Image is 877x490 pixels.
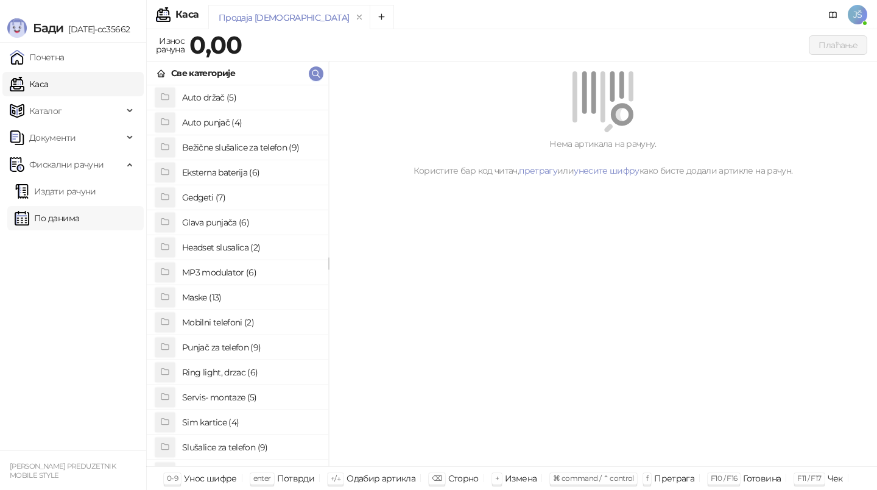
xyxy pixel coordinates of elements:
h4: Gedgeti (7) [182,188,319,207]
span: 0-9 [167,474,178,483]
button: Add tab [370,5,394,29]
div: grid [147,85,328,466]
span: [DATE]-cc35662 [63,24,130,35]
strong: 0,00 [189,30,242,60]
h4: Headset slusalica (2) [182,238,319,257]
span: ⌫ [432,474,442,483]
h4: Auto punjač (4) [182,113,319,132]
div: Претрага [654,470,694,486]
h4: MP3 modulator (6) [182,263,319,282]
span: JŠ [848,5,867,24]
span: + [495,474,499,483]
span: F11 / F17 [797,474,821,483]
span: Каталог [29,99,62,123]
a: Документација [823,5,843,24]
h4: Bežične slušalice za telefon (9) [182,138,319,157]
h4: Mobilni telefoni (2) [182,313,319,332]
span: ⌘ command / ⌃ control [553,474,634,483]
div: Нема артикала на рачуну. Користите бар код читач, или како бисте додали артикле на рачун. [343,137,862,177]
span: Бади [33,21,63,35]
span: enter [253,474,271,483]
h4: Punjač za telefon (9) [182,338,319,357]
div: Готовина [743,470,781,486]
h4: Glava punjača (6) [182,213,319,232]
span: Документи [29,126,76,150]
div: Каса [175,10,199,20]
h4: Auto držač (5) [182,88,319,107]
h4: Servis- montaze (5) [182,388,319,407]
div: Измена [505,470,537,486]
div: Сторно [448,470,479,486]
div: Износ рачуна [153,33,187,57]
span: F10 / F16 [711,474,737,483]
h4: Staklo za telefon (7) [182,463,319,482]
h4: Eksterna baterija (6) [182,163,319,182]
div: Све категорије [171,66,235,80]
span: Фискални рачуни [29,152,104,177]
a: претрагу [519,165,557,176]
div: Унос шифре [184,470,237,486]
a: По данима [15,206,79,230]
button: Плаћање [809,35,867,55]
img: Logo [7,18,27,38]
small: [PERSON_NAME] PREDUZETNIK MOBILE STYLE [10,462,116,480]
a: унесите шифру [574,165,639,176]
a: Издати рачуни [15,179,96,204]
a: Почетна [10,45,65,69]
div: Потврди [277,470,315,486]
h4: Maske (13) [182,288,319,307]
div: Продаја [DEMOGRAPHIC_DATA] [219,11,349,24]
h4: Slušalice za telefon (9) [182,438,319,457]
span: f [646,474,648,483]
h4: Sim kartice (4) [182,413,319,432]
div: Чек [828,470,843,486]
button: remove [351,12,367,23]
div: Одабир артикла [347,470,415,486]
span: ↑/↓ [331,474,340,483]
a: Каса [10,72,48,96]
h4: Ring light, drzac (6) [182,363,319,382]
